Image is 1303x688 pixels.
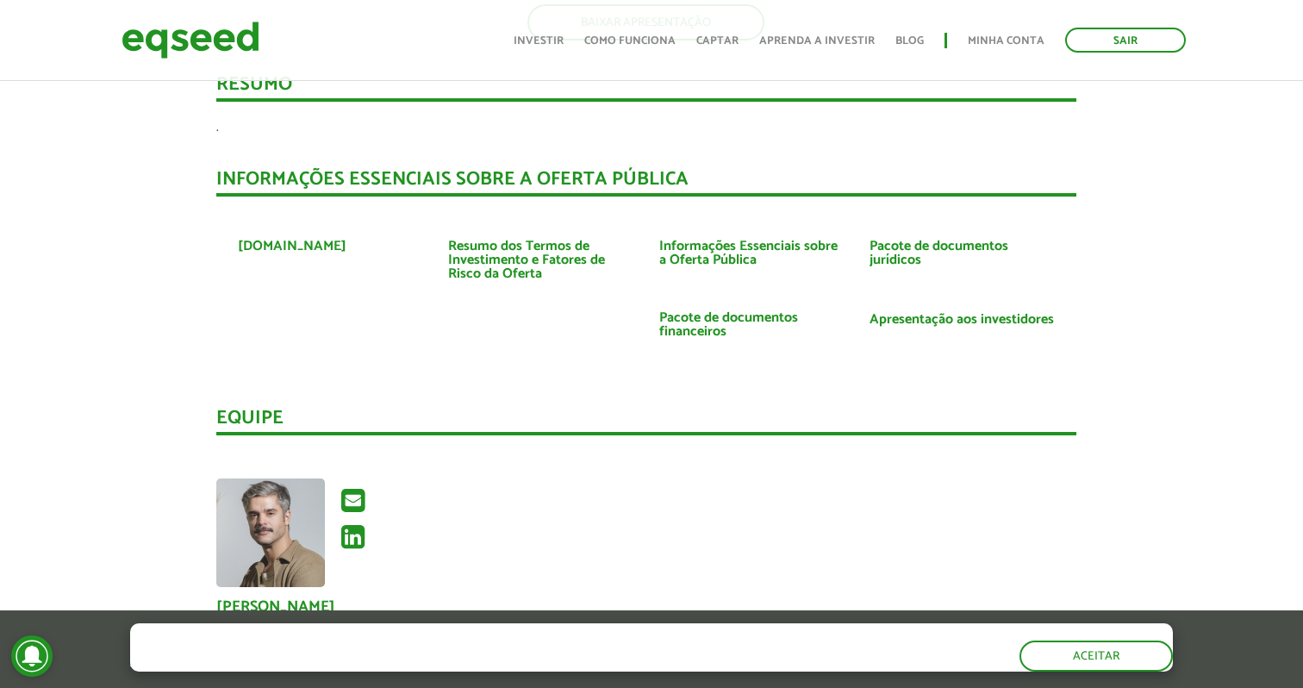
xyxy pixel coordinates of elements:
a: Blog [895,35,924,47]
a: Captar [696,35,739,47]
a: [PERSON_NAME] [216,599,335,615]
a: Sair [1065,28,1186,53]
div: Resumo [216,75,1076,102]
a: Minha conta [968,35,1044,47]
a: Investir [514,35,564,47]
div: INFORMAÇÕES ESSENCIAIS SOBRE A OFERTA PÚBLICA [216,170,1076,197]
p: Ao clicar em "aceitar", você aceita nossa . [130,654,754,671]
a: Pacote de documentos jurídicos [870,240,1054,267]
img: Foto de Gentil Nascimento [216,478,325,587]
button: Aceitar [1019,641,1173,672]
h5: O site da EqSeed utiliza cookies para melhorar sua navegação. [130,623,754,650]
a: [DOMAIN_NAME] [238,240,346,253]
a: Informações Essenciais sobre a Oferta Pública [659,240,844,267]
p: . [216,119,1076,135]
a: Apresentação aos investidores [870,313,1054,327]
a: Resumo dos Termos de Investimento e Fatores de Risco da Oferta [448,240,633,281]
a: Aprenda a investir [759,35,875,47]
div: Equipe [216,409,1076,435]
a: Pacote de documentos financeiros [659,311,844,339]
a: Ver perfil do usuário. [216,478,325,587]
img: EqSeed [122,17,259,63]
a: Como funciona [584,35,676,47]
a: política de privacidade e de cookies [358,656,557,671]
